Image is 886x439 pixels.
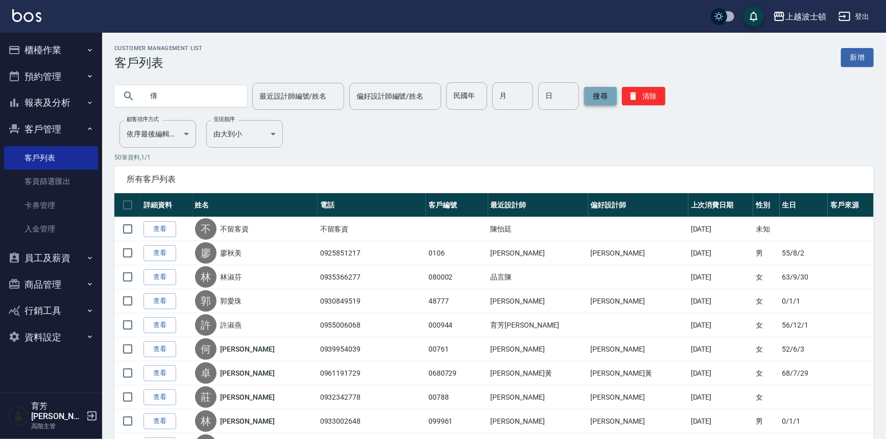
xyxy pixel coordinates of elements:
[488,361,588,385] td: [PERSON_NAME]黃
[114,56,203,70] h3: 客戶列表
[4,245,98,271] button: 員工及薪資
[318,409,426,433] td: 0933002648
[622,87,665,105] button: 清除
[780,193,828,217] th: 生日
[688,193,753,217] th: 上次消費日期
[488,289,588,313] td: [PERSON_NAME]
[143,82,239,110] input: 搜尋關鍵字
[221,272,242,282] a: 林淑芬
[753,409,780,433] td: 男
[753,385,780,409] td: 女
[221,248,242,258] a: 廖秋美
[4,63,98,90] button: 預約管理
[221,224,249,234] a: 不留客資
[318,217,426,241] td: 不留客資
[195,218,217,240] div: 不
[127,115,159,123] label: 顧客排序方式
[426,193,488,217] th: 客戶編號
[141,193,193,217] th: 詳細資料
[114,45,203,52] h2: Customer Management List
[195,386,217,408] div: 莊
[753,241,780,265] td: 男
[588,361,688,385] td: [PERSON_NAME]黃
[780,361,828,385] td: 68/7/29
[221,392,275,402] a: [PERSON_NAME]
[744,6,764,27] button: save
[426,265,488,289] td: 080002
[584,87,617,105] button: 搜尋
[318,241,426,265] td: 0925851217
[195,266,217,288] div: 林
[488,313,588,337] td: 育芳[PERSON_NAME]
[488,385,588,409] td: [PERSON_NAME]
[12,9,41,22] img: Logo
[206,120,283,148] div: 由大到小
[588,385,688,409] td: [PERSON_NAME]
[828,193,874,217] th: 客戶來源
[780,241,828,265] td: 55/8/2
[143,293,176,309] a: 查看
[426,241,488,265] td: 0106
[753,313,780,337] td: 女
[426,409,488,433] td: 099961
[4,271,98,298] button: 商品管理
[143,389,176,405] a: 查看
[780,289,828,313] td: 0/1/1
[143,269,176,285] a: 查看
[143,221,176,237] a: 查看
[318,265,426,289] td: 0935366277
[143,341,176,357] a: 查看
[785,10,826,23] div: 上越波士頓
[688,265,753,289] td: [DATE]
[143,413,176,429] a: 查看
[221,320,242,330] a: 許淑燕
[143,365,176,381] a: 查看
[688,385,753,409] td: [DATE]
[318,289,426,313] td: 0930849519
[114,153,874,162] p: 50 筆資料, 1 / 1
[426,385,488,409] td: 00788
[780,409,828,433] td: 0/1/1
[753,265,780,289] td: 女
[426,289,488,313] td: 48777
[780,337,828,361] td: 52/6/3
[195,410,217,432] div: 林
[488,337,588,361] td: [PERSON_NAME]
[213,115,235,123] label: 呈現順序
[688,337,753,361] td: [DATE]
[841,48,874,67] a: 新增
[193,193,318,217] th: 姓名
[769,6,830,27] button: 上越波士頓
[4,116,98,143] button: 客戶管理
[31,401,83,422] h5: 育芳[PERSON_NAME]
[143,245,176,261] a: 查看
[588,409,688,433] td: [PERSON_NAME]
[143,317,176,333] a: 查看
[4,146,98,170] a: 客戶列表
[318,193,426,217] th: 電話
[426,313,488,337] td: 000944
[318,361,426,385] td: 0961191729
[4,297,98,324] button: 行銷工具
[426,361,488,385] td: 0680729
[753,337,780,361] td: 女
[221,296,242,306] a: 郭愛珠
[195,242,217,264] div: 廖
[4,324,98,351] button: 資料設定
[688,361,753,385] td: [DATE]
[8,406,29,426] img: Person
[780,265,828,289] td: 63/9/30
[221,344,275,354] a: [PERSON_NAME]
[780,313,828,337] td: 56/12/1
[488,193,588,217] th: 最近設計師
[195,362,217,384] div: 卓
[127,174,861,184] span: 所有客戶列表
[195,290,217,312] div: 郭
[4,194,98,217] a: 卡券管理
[588,193,688,217] th: 偏好設計師
[688,241,753,265] td: [DATE]
[4,37,98,63] button: 櫃檯作業
[588,241,688,265] td: [PERSON_NAME]
[834,7,874,26] button: 登出
[688,289,753,313] td: [DATE]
